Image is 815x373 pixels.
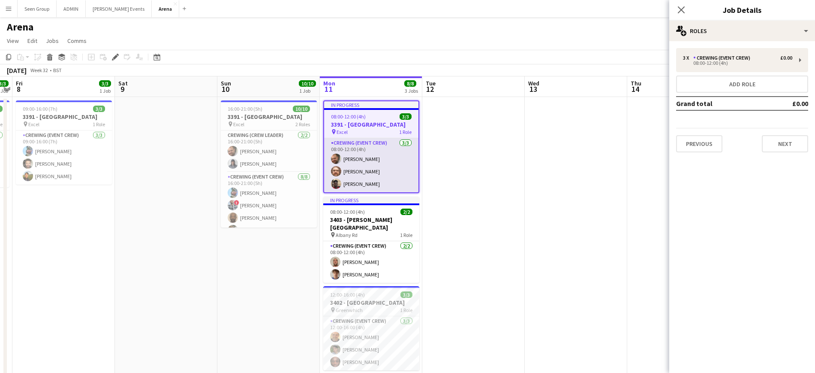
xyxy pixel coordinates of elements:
[99,88,111,94] div: 1 Job
[221,113,317,121] h3: 3391 - [GEOGRAPHIC_DATA]
[16,100,112,185] app-job-card: 09:00-16:00 (7h)3/33391 - [GEOGRAPHIC_DATA] Excel1 RoleCrewing (Event Crew)3/309:00-16:00 (7h)[PE...
[683,61,792,65] div: 08:00-12:00 (4h)
[18,0,57,17] button: Seen Group
[228,106,262,112] span: 16:00-21:00 (5h)
[67,37,87,45] span: Comms
[405,88,418,94] div: 3 Jobs
[324,138,418,192] app-card-role: Crewing (Event Crew)3/308:00-12:00 (4h)[PERSON_NAME][PERSON_NAME][PERSON_NAME]
[762,135,808,152] button: Next
[24,35,41,46] a: Edit
[46,37,59,45] span: Jobs
[767,97,808,110] td: £0.00
[323,216,419,231] h3: 3403 - [PERSON_NAME][GEOGRAPHIC_DATA]
[400,232,412,238] span: 1 Role
[28,67,50,73] span: Week 32
[221,172,317,291] app-card-role: Crewing (Event Crew)8/816:00-21:00 (5h)[PERSON_NAME]![PERSON_NAME][PERSON_NAME][PERSON_NAME]
[336,307,363,313] span: Greenwhich
[53,67,62,73] div: BST
[42,35,62,46] a: Jobs
[23,106,57,112] span: 09:00-16:00 (7h)
[16,79,23,87] span: Fri
[323,241,419,283] app-card-role: Crewing (Event Crew)2/208:00-12:00 (4h)[PERSON_NAME][PERSON_NAME]
[118,79,128,87] span: Sat
[221,100,317,227] app-job-card: 16:00-21:00 (5h)10/103391 - [GEOGRAPHIC_DATA] Excel2 RolesCrewing (Crew Leader)2/216:00-21:00 (5h...
[93,106,105,112] span: 3/3
[64,35,90,46] a: Comms
[299,80,316,87] span: 10/10
[323,79,335,87] span: Mon
[669,21,815,41] div: Roles
[221,79,231,87] span: Sun
[780,55,792,61] div: £0.00
[527,84,539,94] span: 13
[324,121,418,128] h3: 3391 - [GEOGRAPHIC_DATA]
[331,113,366,120] span: 08:00-12:00 (4h)
[330,291,365,298] span: 12:00-16:00 (4h)
[295,121,310,127] span: 2 Roles
[400,113,412,120] span: 3/3
[7,66,27,75] div: [DATE]
[7,37,19,45] span: View
[676,135,722,152] button: Previous
[426,79,436,87] span: Tue
[293,106,310,112] span: 10/10
[528,79,539,87] span: Wed
[27,37,37,45] span: Edit
[323,197,419,203] div: In progress
[424,84,436,94] span: 12
[299,88,316,94] div: 1 Job
[93,121,105,127] span: 1 Role
[3,35,22,46] a: View
[152,0,179,17] button: Arena
[676,97,767,110] td: Grand total
[323,286,419,370] app-job-card: 12:00-16:00 (4h)3/33402 - [GEOGRAPHIC_DATA] Greenwhich1 RoleCrewing (Event Crew)3/312:00-16:00 (4...
[86,0,152,17] button: [PERSON_NAME] Events
[399,129,412,135] span: 1 Role
[404,80,416,87] span: 8/8
[221,130,317,172] app-card-role: Crewing (Crew Leader)2/216:00-21:00 (5h)[PERSON_NAME][PERSON_NAME]
[7,21,33,33] h1: Arena
[233,121,244,127] span: Excel
[323,299,419,306] h3: 3402 - [GEOGRAPHIC_DATA]
[629,84,641,94] span: 14
[28,121,39,127] span: Excel
[15,84,23,94] span: 8
[220,84,231,94] span: 10
[323,316,419,370] app-card-role: Crewing (Event Crew)3/312:00-16:00 (4h)[PERSON_NAME][PERSON_NAME][PERSON_NAME]
[234,200,239,205] span: !
[117,84,128,94] span: 9
[324,101,418,108] div: In progress
[676,76,808,93] button: Add role
[693,55,754,61] div: Crewing (Event Crew)
[336,232,358,238] span: Albany Rd
[683,55,693,61] div: 3 x
[57,0,86,17] button: ADMIN
[400,307,412,313] span: 1 Role
[400,209,412,215] span: 2/2
[16,113,112,121] h3: 3391 - [GEOGRAPHIC_DATA]
[669,4,815,15] h3: Job Details
[337,129,348,135] span: Excel
[400,291,412,298] span: 3/3
[16,130,112,185] app-card-role: Crewing (Event Crew)3/309:00-16:00 (7h)[PERSON_NAME][PERSON_NAME][PERSON_NAME]
[323,197,419,283] app-job-card: In progress08:00-12:00 (4h)2/23403 - [PERSON_NAME][GEOGRAPHIC_DATA] Albany Rd1 RoleCrewing (Event...
[99,80,111,87] span: 3/3
[323,100,419,193] app-job-card: In progress08:00-12:00 (4h)3/33391 - [GEOGRAPHIC_DATA] Excel1 RoleCrewing (Event Crew)3/308:00-12...
[322,84,335,94] span: 11
[631,79,641,87] span: Thu
[330,209,365,215] span: 08:00-12:00 (4h)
